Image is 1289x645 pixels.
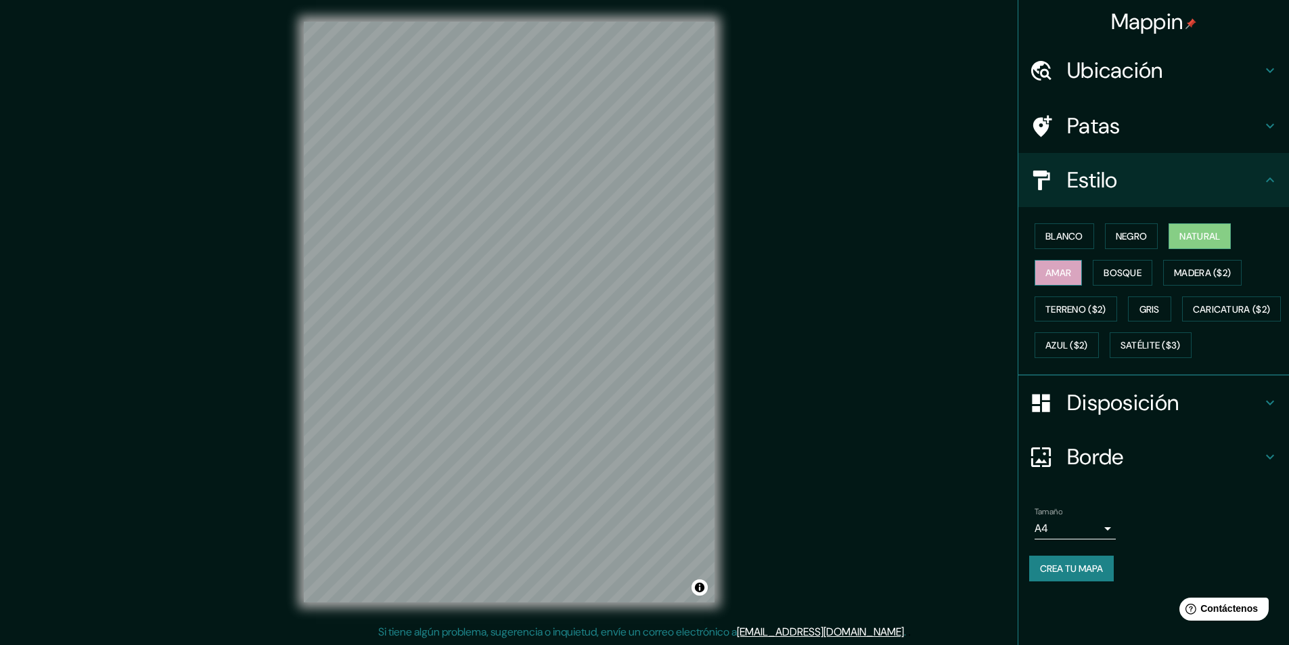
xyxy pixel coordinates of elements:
[1121,340,1181,352] font: Satélite ($3)
[1067,112,1121,140] font: Patas
[1182,296,1282,322] button: Caricatura ($2)
[1174,267,1231,279] font: Madera ($2)
[1035,296,1117,322] button: Terreno ($2)
[1110,332,1192,358] button: Satélite ($3)
[1169,592,1274,630] iframe: Lanzador de widgets de ayuda
[1040,562,1103,575] font: Crea tu mapa
[1018,430,1289,484] div: Borde
[1045,303,1106,315] font: Terreno ($2)
[1105,223,1158,249] button: Negro
[737,625,904,639] a: [EMAIL_ADDRESS][DOMAIN_NAME]
[1035,332,1099,358] button: Azul ($2)
[304,22,715,602] canvas: Mapa
[1169,223,1231,249] button: Natural
[1018,99,1289,153] div: Patas
[1104,267,1141,279] font: Bosque
[1045,340,1088,352] font: Azul ($2)
[1067,388,1179,417] font: Disposición
[1116,230,1148,242] font: Negro
[1179,230,1220,242] font: Natural
[1045,267,1071,279] font: Amar
[1193,303,1271,315] font: Caricatura ($2)
[1093,260,1152,286] button: Bosque
[1035,518,1116,539] div: A4
[1067,166,1118,194] font: Estilo
[908,624,911,639] font: .
[1163,260,1242,286] button: Madera ($2)
[1128,296,1171,322] button: Gris
[1139,303,1160,315] font: Gris
[1029,556,1114,581] button: Crea tu mapa
[904,625,906,639] font: .
[1018,153,1289,207] div: Estilo
[1035,506,1062,517] font: Tamaño
[906,624,908,639] font: .
[1185,18,1196,29] img: pin-icon.png
[1018,376,1289,430] div: Disposición
[1045,230,1083,242] font: Blanco
[1067,443,1124,471] font: Borde
[378,625,737,639] font: Si tiene algún problema, sugerencia o inquietud, envíe un correo electrónico a
[1067,56,1163,85] font: Ubicación
[1035,521,1048,535] font: A4
[692,579,708,596] button: Activar o desactivar atribución
[1111,7,1183,36] font: Mappin
[1035,223,1094,249] button: Blanco
[1035,260,1082,286] button: Amar
[1018,43,1289,97] div: Ubicación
